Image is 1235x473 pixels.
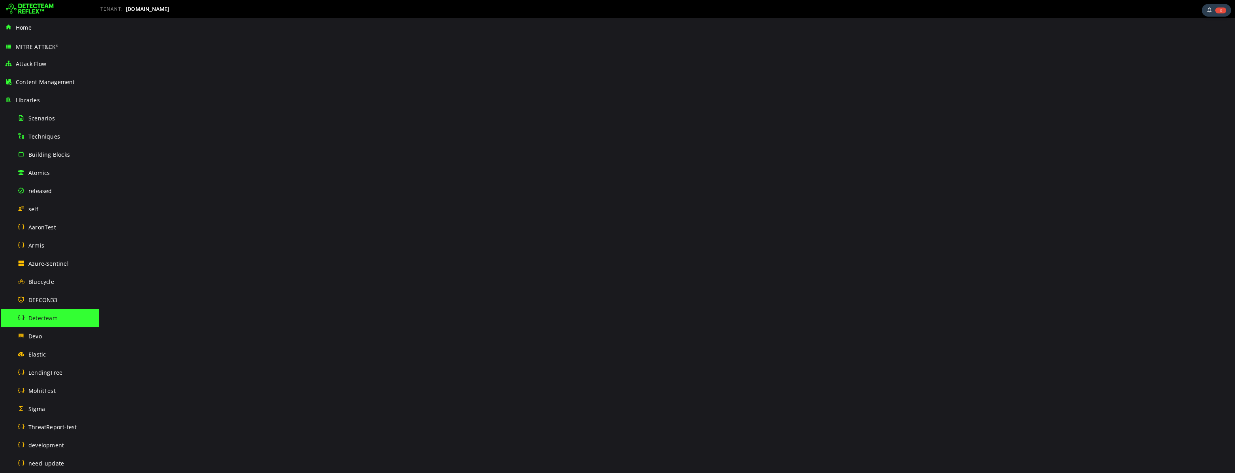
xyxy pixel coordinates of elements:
[6,3,54,15] img: Detecteam logo
[28,278,54,285] span: Bluecycle
[28,369,62,376] span: LendingTree
[28,187,52,195] span: released
[16,96,40,104] span: Libraries
[28,314,58,322] span: Detecteam
[56,44,58,47] sup: ®
[28,169,50,176] span: Atomics
[28,260,69,267] span: Azure-Sentinel
[28,405,45,413] span: Sigma
[16,60,46,68] span: Attack Flow
[28,151,70,158] span: Building Blocks
[28,351,46,358] span: Elastic
[28,387,56,394] span: MohitTest
[28,296,58,304] span: DEFCON33
[1215,8,1226,13] span: 3
[16,43,58,51] span: MITRE ATT&CK
[28,223,56,231] span: AaronTest
[16,24,32,31] span: Home
[100,6,123,12] span: TENANT:
[28,205,38,213] span: self
[28,423,77,431] span: ThreatReport-test
[28,332,42,340] span: Devo
[28,242,44,249] span: Armis
[28,114,55,122] span: Scenarios
[1202,4,1231,17] div: Task Notifications
[28,460,64,467] span: need_update
[126,6,169,12] span: [DOMAIN_NAME]
[28,441,64,449] span: development
[16,78,75,86] span: Content Management
[28,133,60,140] span: Techniques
